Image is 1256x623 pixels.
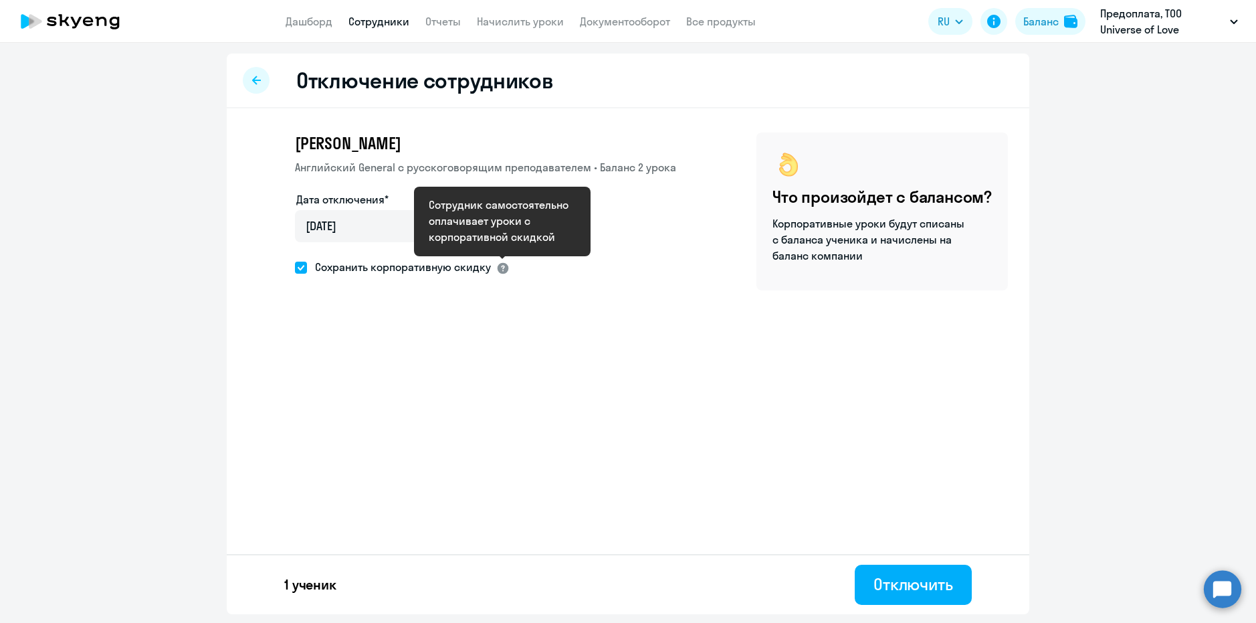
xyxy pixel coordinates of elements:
a: Сотрудники [348,15,409,28]
div: Отключить [873,573,953,595]
button: Балансbalance [1015,8,1085,35]
p: Корпоративные уроки будут списаны с баланса ученика и начислены на баланс компании [772,215,966,264]
p: Предоплата, ТОО Universe of Love (Универсе оф лове) [1100,5,1225,37]
span: [PERSON_NAME] [295,132,401,154]
button: RU [928,8,972,35]
div: Сотрудник самостоятельно оплачивает уроки с корпоративной скидкой [429,197,576,245]
p: Английский General с русскоговорящим преподавателем • Баланс 2 урока [295,159,676,175]
span: RU [938,13,950,29]
button: Предоплата, ТОО Universe of Love (Универсе оф лове) [1093,5,1245,37]
span: Сохранить корпоративную скидку [307,259,491,275]
h2: Отключение сотрудников [296,67,553,94]
p: 1 ученик [284,575,336,594]
a: Документооборот [580,15,670,28]
div: Баланс [1023,13,1059,29]
a: Все продукты [686,15,756,28]
button: Отключить [855,565,972,605]
h4: Что произойдет с балансом? [772,186,992,207]
a: Отчеты [425,15,461,28]
input: дд.мм.гггг [295,210,486,242]
img: balance [1064,15,1077,28]
a: Дашборд [286,15,332,28]
a: Начислить уроки [477,15,564,28]
label: Дата отключения* [296,191,389,207]
img: ok [772,149,805,181]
